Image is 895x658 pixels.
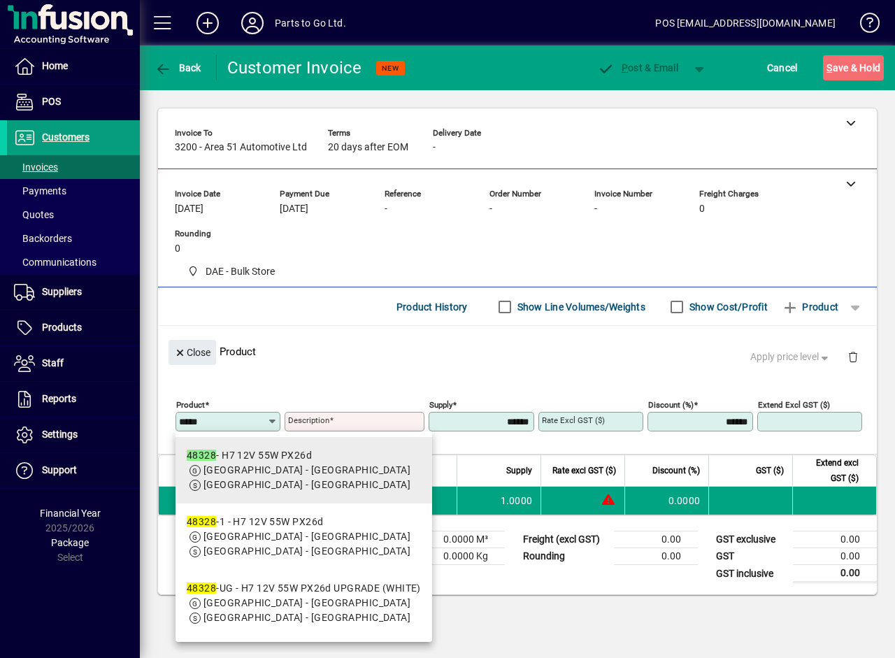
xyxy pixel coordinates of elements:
[552,463,616,478] span: Rate excl GST ($)
[176,570,432,636] mat-option: 48328-UG - H7 12V 55W PX26d UPGRADE (WHITE)
[793,548,877,565] td: 0.00
[709,565,793,582] td: GST inclusive
[7,227,140,250] a: Backorders
[288,415,329,425] mat-label: Description
[501,494,533,508] span: 1.0000
[42,286,82,297] span: Suppliers
[655,12,836,34] div: POS [EMAIL_ADDRESS][DOMAIN_NAME]
[764,55,801,80] button: Cancel
[187,516,216,527] em: 48328
[758,400,830,410] mat-label: Extend excl GST ($)
[506,463,532,478] span: Supply
[203,612,410,623] span: [GEOGRAPHIC_DATA] - [GEOGRAPHIC_DATA]
[227,57,362,79] div: Customer Invoice
[516,548,614,565] td: Rounding
[7,49,140,84] a: Home
[516,531,614,548] td: Freight (excl GST)
[230,10,275,36] button: Profile
[745,345,837,370] button: Apply price level
[203,545,410,557] span: [GEOGRAPHIC_DATA] - [GEOGRAPHIC_DATA]
[275,12,346,34] div: Parts to Go Ltd.
[7,155,140,179] a: Invoices
[176,437,432,503] mat-option: 48328 - H7 12V 55W PX26d
[42,357,64,369] span: Staff
[328,142,408,153] span: 20 days after EOM
[624,487,708,515] td: 0.0000
[14,209,54,220] span: Quotes
[542,415,605,425] mat-label: Rate excl GST ($)
[203,479,410,490] span: [GEOGRAPHIC_DATA] - [GEOGRAPHIC_DATA]
[187,450,216,461] em: 48328
[614,531,698,548] td: 0.00
[385,203,387,215] span: -
[7,275,140,310] a: Suppliers
[709,548,793,565] td: GST
[756,463,784,478] span: GST ($)
[187,448,410,463] div: - H7 12V 55W PX26d
[709,531,793,548] td: GST exclusive
[14,185,66,196] span: Payments
[594,203,597,215] span: -
[42,131,89,143] span: Customers
[750,350,831,364] span: Apply price level
[165,345,220,358] app-page-header-button: Close
[203,464,410,475] span: [GEOGRAPHIC_DATA] - [GEOGRAPHIC_DATA]
[182,263,280,280] span: DAE - Bulk Store
[652,463,700,478] span: Discount (%)
[187,515,410,529] div: -1 - H7 12V 55W PX26d
[687,300,768,314] label: Show Cost/Profit
[429,400,452,410] mat-label: Supply
[767,57,798,79] span: Cancel
[836,350,870,363] app-page-header-button: Delete
[185,10,230,36] button: Add
[158,326,877,377] div: Product
[433,142,436,153] span: -
[42,464,77,475] span: Support
[614,548,698,565] td: 0.00
[14,162,58,173] span: Invoices
[51,537,89,548] span: Package
[40,508,101,519] span: Financial Year
[187,582,216,594] em: 48328
[14,233,72,244] span: Backorders
[793,565,877,582] td: 0.00
[7,179,140,203] a: Payments
[42,429,78,440] span: Settings
[850,3,878,48] a: Knowledge Base
[421,548,505,565] td: 0.0000 Kg
[515,300,645,314] label: Show Line Volumes/Weights
[42,60,68,71] span: Home
[175,229,259,238] span: Rounding
[699,203,705,215] span: 0
[590,55,685,80] button: Post & Email
[175,243,180,255] span: 0
[7,310,140,345] a: Products
[280,203,308,215] span: [DATE]
[203,531,410,542] span: [GEOGRAPHIC_DATA] - [GEOGRAPHIC_DATA]
[793,531,877,548] td: 0.00
[391,294,473,320] button: Product History
[597,62,678,73] span: ost & Email
[7,85,140,120] a: POS
[7,453,140,488] a: Support
[176,503,432,570] mat-option: 48328-1 - H7 12V 55W PX26d
[175,203,203,215] span: [DATE]
[169,340,216,365] button: Close
[42,322,82,333] span: Products
[155,62,201,73] span: Back
[174,341,210,364] span: Close
[7,417,140,452] a: Settings
[801,455,859,486] span: Extend excl GST ($)
[175,142,307,153] span: 3200 - Area 51 Automotive Ltd
[7,382,140,417] a: Reports
[823,55,884,80] button: Save & Hold
[489,203,492,215] span: -
[7,203,140,227] a: Quotes
[176,400,205,410] mat-label: Product
[151,55,205,80] button: Back
[7,346,140,381] a: Staff
[187,581,421,596] div: -UG - H7 12V 55W PX26d UPGRADE (WHITE)
[14,257,96,268] span: Communications
[42,393,76,404] span: Reports
[140,55,217,80] app-page-header-button: Back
